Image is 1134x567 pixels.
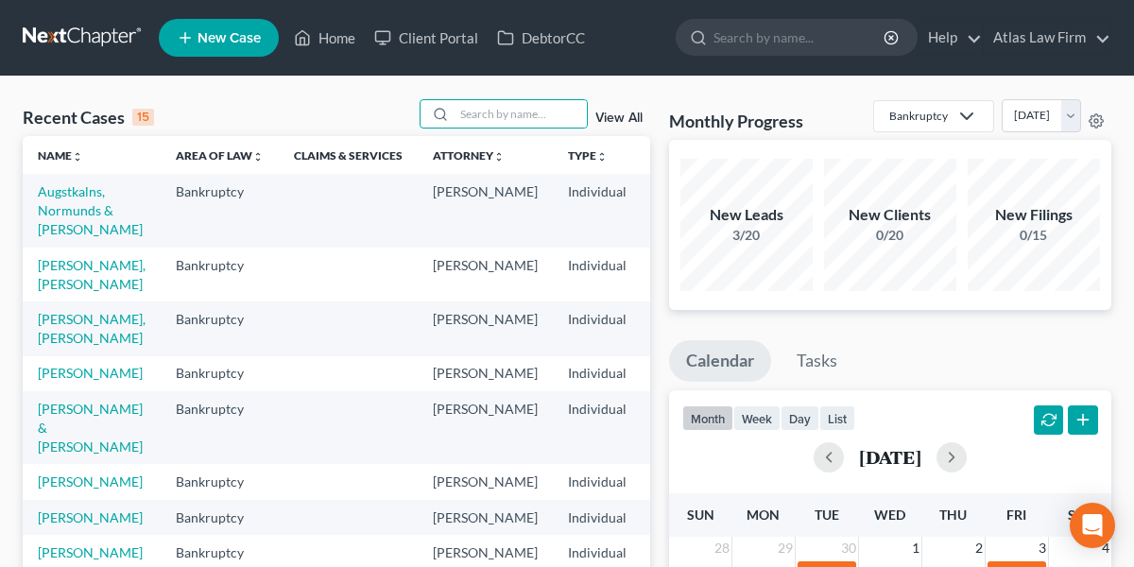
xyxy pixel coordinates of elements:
[553,391,642,464] td: Individual
[418,301,553,355] td: [PERSON_NAME]
[1037,537,1048,559] span: 3
[418,248,553,301] td: [PERSON_NAME]
[669,340,771,382] a: Calendar
[553,301,642,355] td: Individual
[642,356,734,391] td: MNB
[161,356,279,391] td: Bankruptcy
[38,401,143,455] a: [PERSON_NAME] & [PERSON_NAME]
[433,148,505,163] a: Attorneyunfold_more
[824,204,956,226] div: New Clients
[815,507,839,523] span: Tue
[839,537,858,559] span: 30
[365,21,488,55] a: Client Portal
[596,151,608,163] i: unfold_more
[38,365,143,381] a: [PERSON_NAME]
[687,507,714,523] span: Sun
[939,507,967,523] span: Thu
[161,500,279,535] td: Bankruptcy
[919,21,982,55] a: Help
[553,500,642,535] td: Individual
[642,174,734,247] td: MNB
[968,226,1100,245] div: 0/15
[968,204,1100,226] div: New Filings
[418,391,553,464] td: [PERSON_NAME]
[38,544,143,560] a: [PERSON_NAME]
[669,110,803,132] h3: Monthly Progress
[595,112,643,125] a: View All
[553,174,642,247] td: Individual
[418,356,553,391] td: [PERSON_NAME]
[910,537,921,559] span: 1
[553,356,642,391] td: Individual
[418,464,553,499] td: [PERSON_NAME]
[161,391,279,464] td: Bankruptcy
[568,148,608,163] a: Typeunfold_more
[642,248,734,301] td: MNB
[38,311,146,346] a: [PERSON_NAME], [PERSON_NAME]
[1068,507,1091,523] span: Sat
[455,100,587,128] input: Search by name...
[279,136,418,174] th: Claims & Services
[553,248,642,301] td: Individual
[553,464,642,499] td: Individual
[859,447,921,467] h2: [DATE]
[38,257,146,292] a: [PERSON_NAME], [PERSON_NAME]
[680,226,813,245] div: 3/20
[38,148,83,163] a: Nameunfold_more
[418,174,553,247] td: [PERSON_NAME]
[776,537,795,559] span: 29
[488,21,594,55] a: DebtorCC
[1006,507,1026,523] span: Fri
[984,21,1110,55] a: Atlas Law Firm
[973,537,985,559] span: 2
[23,106,154,129] div: Recent Cases
[176,148,264,163] a: Area of Lawunfold_more
[642,464,734,499] td: MNB
[38,509,143,525] a: [PERSON_NAME]
[682,405,733,431] button: month
[493,151,505,163] i: unfold_more
[733,405,781,431] button: week
[824,226,956,245] div: 0/20
[72,151,83,163] i: unfold_more
[747,507,780,523] span: Mon
[642,500,734,535] td: MNB
[161,464,279,499] td: Bankruptcy
[198,31,261,45] span: New Case
[38,473,143,490] a: [PERSON_NAME]
[418,500,553,535] td: [PERSON_NAME]
[819,405,855,431] button: list
[284,21,365,55] a: Home
[1070,503,1115,548] div: Open Intercom Messenger
[161,174,279,247] td: Bankruptcy
[781,405,819,431] button: day
[713,537,731,559] span: 28
[132,109,154,126] div: 15
[38,183,143,237] a: Augstkalns, Normunds & [PERSON_NAME]
[642,391,734,464] td: MNB
[680,204,813,226] div: New Leads
[889,108,948,124] div: Bankruptcy
[642,301,734,355] td: MNB
[713,20,886,55] input: Search by name...
[161,248,279,301] td: Bankruptcy
[874,507,905,523] span: Wed
[780,340,854,382] a: Tasks
[161,301,279,355] td: Bankruptcy
[252,151,264,163] i: unfold_more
